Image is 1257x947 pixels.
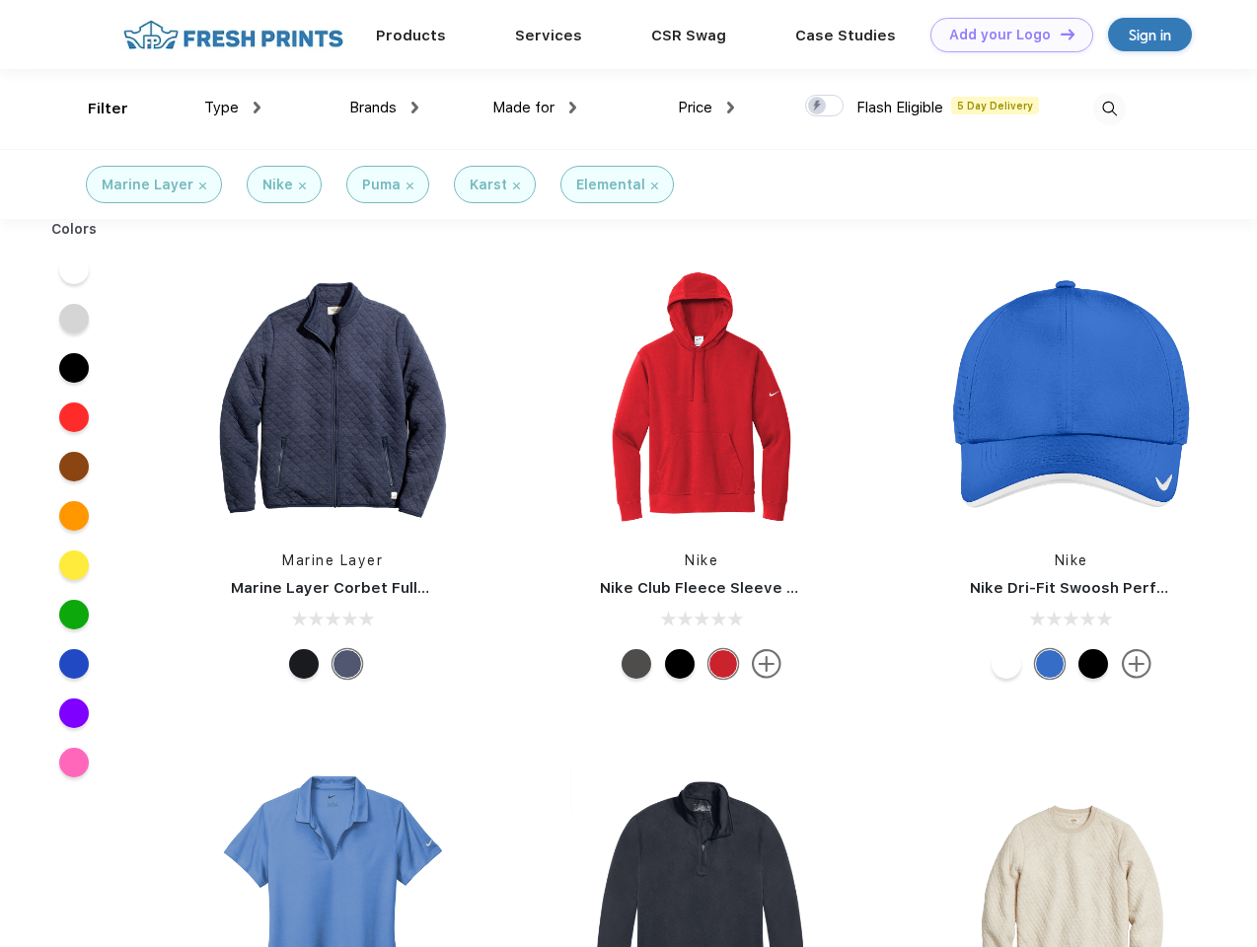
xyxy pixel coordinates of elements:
span: Made for [492,99,555,116]
span: 5 Day Delivery [951,97,1039,114]
a: Sign in [1108,18,1192,51]
img: func=resize&h=266 [201,268,464,531]
div: Elemental [576,175,645,195]
img: more.svg [752,649,781,679]
div: Sign in [1129,24,1171,46]
a: Products [376,27,446,44]
div: Filter [88,98,128,120]
span: Brands [349,99,397,116]
a: Nike Dri-Fit Swoosh Perforated Cap [970,579,1242,597]
div: Karst [470,175,507,195]
div: Marine Layer [102,175,193,195]
div: University Red [708,649,738,679]
img: DT [1061,29,1074,39]
img: filter_cancel.svg [199,182,206,189]
div: Blue Sapphire [1035,649,1065,679]
div: Black [289,649,319,679]
div: White [992,649,1021,679]
div: Add your Logo [949,27,1051,43]
img: dropdown.png [727,102,734,113]
a: Marine Layer [282,552,383,568]
a: Nike Club Fleece Sleeve Swoosh Pullover Hoodie [600,579,970,597]
span: Flash Eligible [856,99,943,116]
div: Navy [333,649,362,679]
img: filter_cancel.svg [513,182,520,189]
span: Price [678,99,712,116]
a: Nike [685,552,718,568]
div: Nike [262,175,293,195]
img: dropdown.png [569,102,576,113]
img: filter_cancel.svg [407,182,413,189]
div: Black [665,649,695,679]
img: more.svg [1122,649,1151,679]
img: dropdown.png [411,102,418,113]
img: desktop_search.svg [1093,93,1126,125]
div: Puma [362,175,401,195]
img: filter_cancel.svg [651,182,658,189]
img: fo%20logo%202.webp [117,18,349,52]
img: func=resize&h=266 [570,268,833,531]
div: Colors [37,219,112,240]
div: Black [1078,649,1108,679]
img: dropdown.png [254,102,260,113]
img: filter_cancel.svg [299,182,306,189]
span: Type [204,99,239,116]
a: Marine Layer Corbet Full-Zip Jacket [231,579,504,597]
a: Nike [1055,552,1088,568]
div: Anthracite [622,649,651,679]
img: func=resize&h=266 [940,268,1203,531]
a: CSR Swag [651,27,726,44]
a: Services [515,27,582,44]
